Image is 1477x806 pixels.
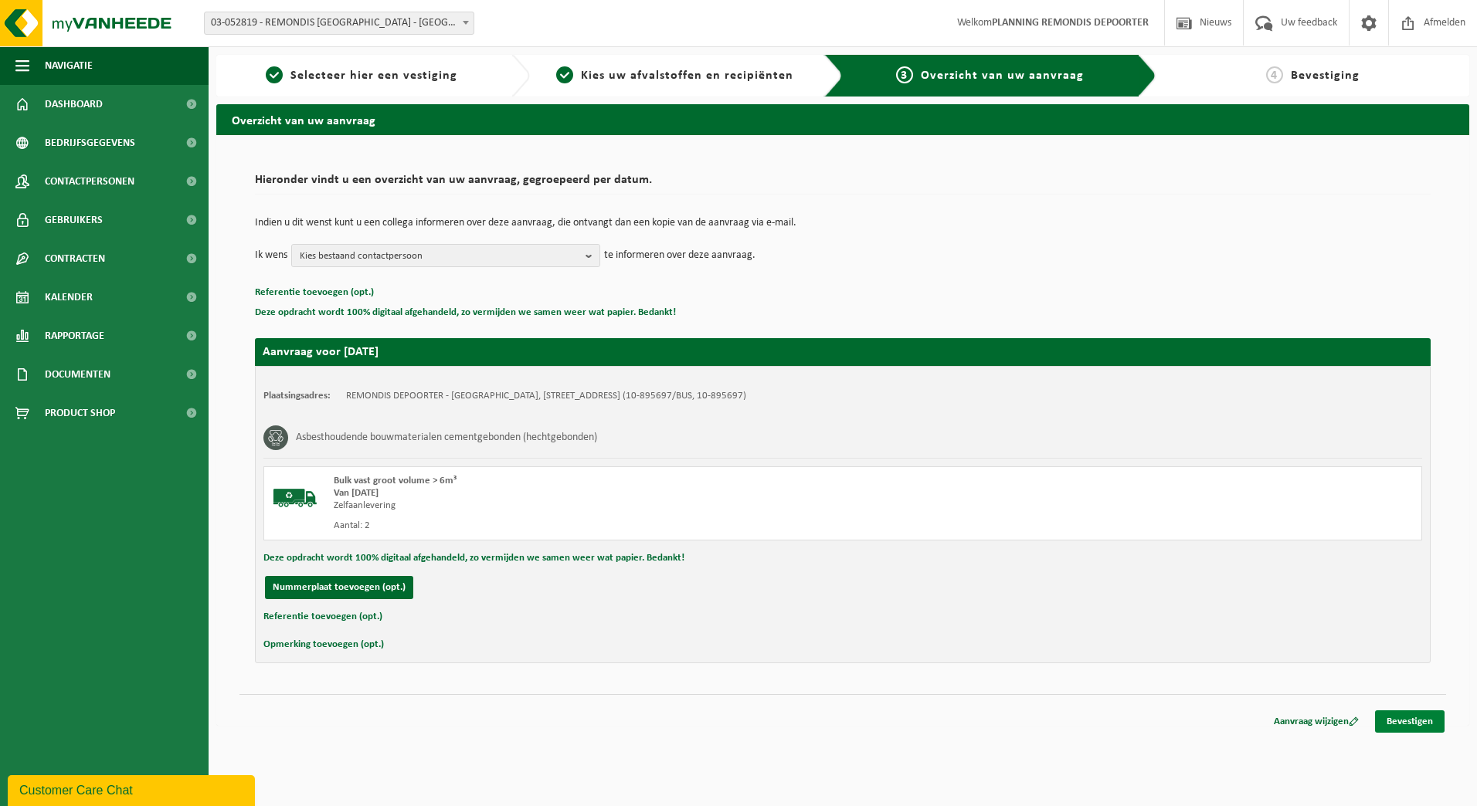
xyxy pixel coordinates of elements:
[266,66,283,83] span: 1
[296,425,597,450] h3: Asbesthoudende bouwmaterialen cementgebonden (hechtgebonden)
[538,66,813,85] a: 2Kies uw afvalstoffen en recipiënten
[334,500,905,512] div: Zelfaanlevering
[290,69,457,82] span: Selecteer hier een vestiging
[556,66,573,83] span: 2
[204,12,474,35] span: 03-052819 - REMONDIS WEST-VLAANDEREN - OOSTENDE
[263,607,382,627] button: Referentie toevoegen (opt.)
[205,12,474,34] span: 03-052819 - REMONDIS WEST-VLAANDEREN - OOSTENDE
[45,278,93,317] span: Kalender
[265,576,413,599] button: Nummerplaat toevoegen (opt.)
[45,162,134,201] span: Contactpersonen
[1266,66,1283,83] span: 4
[334,476,457,486] span: Bulk vast groot volume > 6m³
[45,201,103,239] span: Gebruikers
[300,245,579,268] span: Kies bestaand contactpersoon
[1291,69,1360,82] span: Bevestiging
[45,46,93,85] span: Navigatie
[992,17,1149,29] strong: PLANNING REMONDIS DEPOORTER
[581,69,793,82] span: Kies uw afvalstoffen en recipiënten
[263,635,384,655] button: Opmerking toevoegen (opt.)
[291,244,600,267] button: Kies bestaand contactpersoon
[255,174,1431,195] h2: Hieronder vindt u een overzicht van uw aanvraag, gegroepeerd per datum.
[255,283,374,303] button: Referentie toevoegen (opt.)
[334,488,379,498] strong: Van [DATE]
[1375,710,1445,733] a: Bevestigen
[45,355,110,394] span: Documenten
[45,85,103,124] span: Dashboard
[263,346,379,358] strong: Aanvraag voor [DATE]
[255,244,287,267] p: Ik wens
[346,390,746,402] td: REMONDIS DEPOORTER - [GEOGRAPHIC_DATA], [STREET_ADDRESS] (10-895697/BUS, 10-895697)
[255,218,1431,229] p: Indien u dit wenst kunt u een collega informeren over deze aanvraag, die ontvangt dan een kopie v...
[45,394,115,432] span: Product Shop
[272,475,318,521] img: BL-SO-LV.png
[896,66,913,83] span: 3
[921,69,1084,82] span: Overzicht van uw aanvraag
[8,772,258,806] iframe: chat widget
[45,124,135,162] span: Bedrijfsgegevens
[216,104,1469,134] h2: Overzicht van uw aanvraag
[604,244,755,267] p: te informeren over deze aanvraag.
[1262,710,1370,733] a: Aanvraag wijzigen
[263,548,684,568] button: Deze opdracht wordt 100% digitaal afgehandeld, zo vermijden we samen weer wat papier. Bedankt!
[45,317,104,355] span: Rapportage
[263,391,331,401] strong: Plaatsingsadres:
[255,303,676,323] button: Deze opdracht wordt 100% digitaal afgehandeld, zo vermijden we samen weer wat papier. Bedankt!
[334,520,905,532] div: Aantal: 2
[45,239,105,278] span: Contracten
[224,66,499,85] a: 1Selecteer hier een vestiging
